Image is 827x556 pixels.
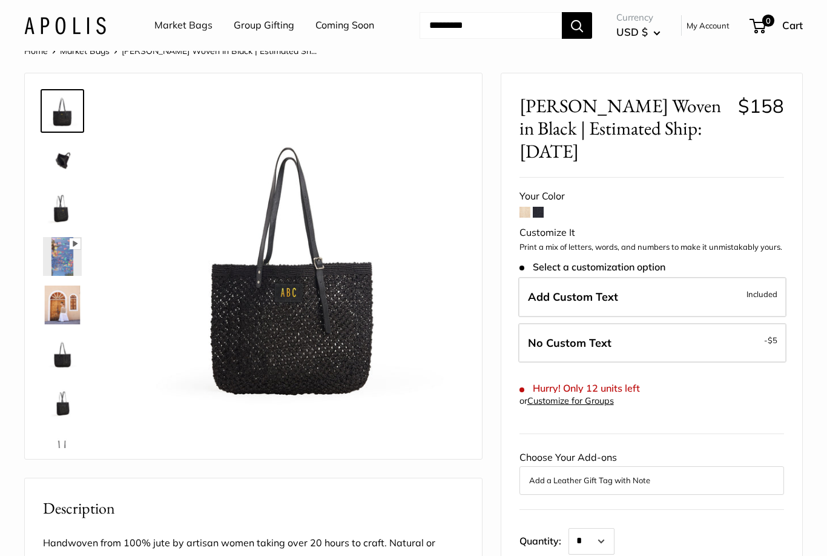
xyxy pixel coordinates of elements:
span: 0 [762,15,774,27]
a: Mercado Woven in Black | Estimated Ship: Oct. 19th [41,138,84,181]
h2: Description [43,497,464,520]
span: USD $ [616,25,648,38]
div: or [519,393,614,409]
label: Quantity: [519,524,568,555]
a: My Account [687,18,730,33]
nav: Breadcrumb [24,43,317,59]
div: Customize It [519,224,784,242]
input: Search... [420,12,562,39]
a: 0 Cart [751,16,803,35]
p: Print a mix of letters, words, and numbers to make it unmistakably yours. [519,241,784,253]
span: Add Custom Text [528,290,618,304]
img: Mercado Woven in Black | Estimated Ship: Oct. 19th [122,92,464,434]
span: Hurry! Only 12 units left [519,383,640,394]
img: Mercado Woven in Black | Estimated Ship: Oct. 19th [43,286,82,324]
img: Mercado Woven in Black | Estimated Ship: Oct. 19th [43,431,82,470]
span: Select a customization option [519,261,665,273]
a: Coming Soon [315,16,374,35]
a: Mercado Woven in Black | Estimated Ship: Oct. 19th [41,380,84,424]
span: Currency [616,9,661,26]
a: Mercado Woven in Black | Estimated Ship: Oct. 19th [41,89,84,133]
span: Cart [782,19,803,32]
div: Choose Your Add-ons [519,449,784,495]
a: Home [24,45,48,56]
a: Market Bags [60,45,110,56]
a: Mercado Woven in Black | Estimated Ship: Oct. 19th [41,235,84,278]
button: USD $ [616,22,661,42]
a: Mercado Woven in Black | Estimated Ship: Oct. 19th [41,429,84,472]
span: [PERSON_NAME] Woven in Black | Estimated Sh... [122,45,317,56]
a: Market Bags [154,16,213,35]
button: Search [562,12,592,39]
a: Mercado Woven in Black | Estimated Ship: Oct. 19th [41,332,84,375]
img: Mercado Woven in Black | Estimated Ship: Oct. 19th [43,189,82,227]
img: Mercado Woven in Black | Estimated Ship: Oct. 19th [43,383,82,421]
a: Group Gifting [234,16,294,35]
img: Mercado Woven in Black | Estimated Ship: Oct. 19th [43,92,82,130]
img: Mercado Woven in Black | Estimated Ship: Oct. 19th [43,237,82,276]
span: Included [746,287,777,301]
span: - [764,333,777,347]
a: Mercado Woven in Black | Estimated Ship: Oct. 19th [41,186,84,230]
img: Apolis [24,16,106,34]
span: No Custom Text [528,336,611,350]
span: [PERSON_NAME] Woven in Black | Estimated Ship: [DATE] [519,95,729,162]
img: Mercado Woven in Black | Estimated Ship: Oct. 19th [43,140,82,179]
a: Customize for Groups [527,395,614,406]
span: $5 [768,335,777,345]
label: Leave Blank [518,323,786,363]
span: $158 [738,94,784,118]
img: Mercado Woven in Black | Estimated Ship: Oct. 19th [43,334,82,373]
a: Mercado Woven in Black | Estimated Ship: Oct. 19th [41,283,84,327]
div: Your Color [519,187,784,206]
label: Add Custom Text [518,277,786,317]
button: Add a Leather Gift Tag with Note [529,473,774,487]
